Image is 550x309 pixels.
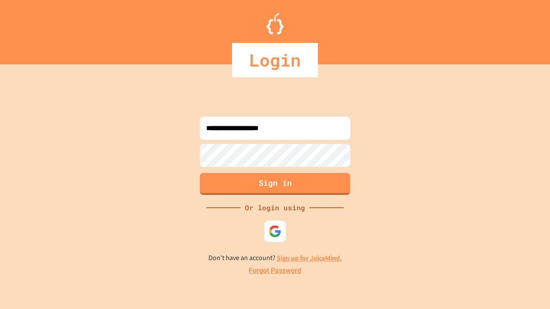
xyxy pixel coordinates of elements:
img: Logo.svg [266,13,284,34]
iframe: chat widget [479,237,541,274]
div: Login [232,43,318,77]
div: Or login using [241,203,309,213]
img: google-icon.svg [269,225,281,238]
a: Forgot Password [249,266,301,276]
a: Sign up for JuiceMind. [277,254,342,263]
p: Don't have an account? [208,253,342,264]
button: Sign in [200,173,350,195]
iframe: chat widget [514,275,541,300]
